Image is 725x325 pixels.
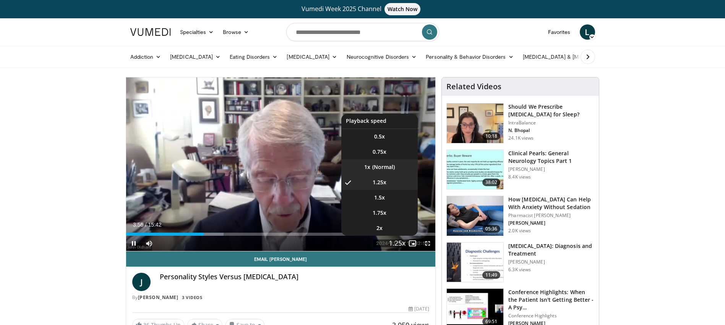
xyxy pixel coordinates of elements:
[508,127,594,134] p: N. Bhopal
[364,163,370,171] span: 1x
[508,288,594,311] h3: Conference Highlights: When the Patient Isn't Getting Better - A Psy…
[508,313,594,319] p: Conference Highlights
[446,150,594,190] a: 38:02 Clinical Pearls: General Neurology Topics Part 1 [PERSON_NAME] 8.4K views
[508,103,594,118] h3: Should We Prescribe [MEDICAL_DATA] for Sleep?
[126,49,166,64] a: Addiction
[373,209,386,217] span: 1.75x
[482,132,501,140] span: 10:18
[508,242,594,257] h3: [MEDICAL_DATA]: Diagnosis and Treatment
[508,174,531,180] p: 8.4K views
[508,196,594,211] h3: How [MEDICAL_DATA] Can Help With Anxiety Without Sedation
[132,273,151,291] a: J
[447,103,503,143] img: f7087805-6d6d-4f4e-b7c8-917543aa9d8d.150x105_q85_crop-smart_upscale.jpg
[131,3,594,15] a: Vumedi Week 2025 ChannelWatch Now
[133,222,143,228] span: 3:56
[132,294,430,301] div: By
[447,196,503,236] img: 7bfe4765-2bdb-4a7e-8d24-83e30517bd33.150x105_q85_crop-smart_upscale.jpg
[218,24,253,40] a: Browse
[447,150,503,190] img: 91ec4e47-6cc3-4d45-a77d-be3eb23d61cb.150x105_q85_crop-smart_upscale.jpg
[141,236,157,251] button: Mute
[508,220,594,226] p: [PERSON_NAME]
[282,49,342,64] a: [MEDICAL_DATA]
[405,236,420,251] button: Enable picture-in-picture mode
[543,24,575,40] a: Favorites
[374,194,385,201] span: 1.5x
[508,135,534,141] p: 24.1K views
[508,212,594,219] p: Pharmacist [PERSON_NAME]
[482,271,501,279] span: 11:49
[286,23,439,41] input: Search topics, interventions
[508,228,531,234] p: 2.0K views
[374,133,385,140] span: 0.5x
[373,148,386,156] span: 0.75x
[482,225,501,233] span: 05:36
[145,222,147,228] span: /
[126,233,436,236] div: Progress Bar
[446,242,594,283] a: 11:49 [MEDICAL_DATA]: Diagnosis and Treatment [PERSON_NAME] 6.3K views
[421,49,518,64] a: Personality & Behavior Disorders
[160,273,430,281] h4: Personality Styles Versus [MEDICAL_DATA]
[148,222,161,228] span: 15:42
[409,306,429,312] div: [DATE]
[373,179,386,186] span: 1.25x
[482,179,501,186] span: 38:02
[420,236,435,251] button: Fullscreen
[389,236,405,251] button: Playback Rate
[447,243,503,282] img: 6e0bc43b-d42b-409a-85fd-0f454729f2ca.150x105_q85_crop-smart_upscale.jpg
[508,150,594,165] h3: Clinical Pearls: General Neurology Topics Part 1
[508,267,531,273] p: 6.3K views
[580,24,595,40] a: L
[342,49,422,64] a: Neurocognitive Disorders
[126,236,141,251] button: Pause
[175,24,219,40] a: Specialties
[446,196,594,236] a: 05:36 How [MEDICAL_DATA] Can Help With Anxiety Without Sedation Pharmacist [PERSON_NAME] [PERSON_...
[518,49,628,64] a: [MEDICAL_DATA] & [MEDICAL_DATA]
[508,259,594,265] p: [PERSON_NAME]
[446,103,594,143] a: 10:18 Should We Prescribe [MEDICAL_DATA] for Sleep? IntraBalance N. Bhopal 24.1K views
[126,77,436,251] video-js: Video Player
[138,294,178,301] a: [PERSON_NAME]
[130,28,171,36] img: VuMedi Logo
[508,120,594,126] p: IntraBalance
[384,3,421,15] span: Watch Now
[180,294,205,301] a: 3 Videos
[126,251,436,267] a: Email [PERSON_NAME]
[165,49,225,64] a: [MEDICAL_DATA]
[508,166,594,172] p: [PERSON_NAME]
[376,224,383,232] span: 2x
[446,82,501,91] h4: Related Videos
[225,49,282,64] a: Eating Disorders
